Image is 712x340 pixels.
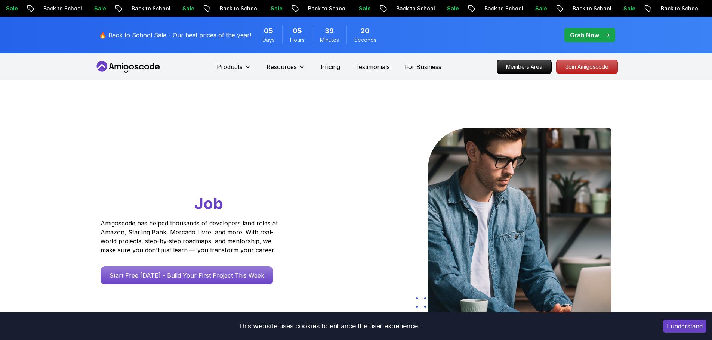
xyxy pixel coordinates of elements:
[262,36,275,44] span: Days
[647,5,698,12] p: Back to School
[382,5,433,12] p: Back to School
[266,62,297,71] p: Resources
[321,62,340,71] a: Pricing
[206,5,257,12] p: Back to School
[663,320,706,333] button: Accept cookies
[355,62,390,71] a: Testimonials
[264,26,273,36] span: 5 Days
[325,26,334,36] span: 39 Minutes
[556,60,618,74] a: Join Amigoscode
[80,5,104,12] p: Sale
[521,5,545,12] p: Sale
[559,5,610,12] p: Back to School
[610,5,634,12] p: Sale
[118,5,169,12] p: Back to School
[497,60,552,74] a: Members Area
[194,194,223,213] span: Job
[433,5,457,12] p: Sale
[169,5,192,12] p: Sale
[101,128,306,214] h1: Go From Learning to Hired: Master Java, Spring Boot & Cloud Skills That Get You the
[257,5,281,12] p: Sale
[293,26,302,36] span: 5 Hours
[497,60,551,74] p: Members Area
[266,62,306,77] button: Resources
[101,266,273,284] a: Start Free [DATE] - Build Your First Project This Week
[471,5,521,12] p: Back to School
[30,5,80,12] p: Back to School
[557,60,617,74] p: Join Amigoscode
[354,36,376,44] span: Seconds
[361,26,370,36] span: 20 Seconds
[217,62,243,71] p: Products
[290,36,305,44] span: Hours
[405,62,441,71] a: For Business
[320,36,339,44] span: Minutes
[570,31,599,40] p: Grab Now
[428,128,611,320] img: hero
[99,31,251,40] p: 🔥 Back to School Sale - Our best prices of the year!
[294,5,345,12] p: Back to School
[101,219,280,255] p: Amigoscode has helped thousands of developers land roles at Amazon, Starling Bank, Mercado Livre,...
[345,5,369,12] p: Sale
[217,62,252,77] button: Products
[6,318,652,334] div: This website uses cookies to enhance the user experience.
